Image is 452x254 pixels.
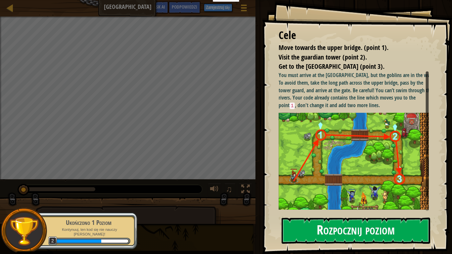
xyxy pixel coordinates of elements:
[279,53,367,62] span: Visit the guardian tower (point 2).
[270,62,427,71] li: Get to the town gate (point 3).
[224,183,236,197] button: ♫
[151,1,168,14] button: Ask AI
[208,183,221,197] button: Dopasuj głośność
[154,4,165,10] span: Ask AI
[282,218,430,244] button: Rozpocznij poziom
[226,184,232,194] span: ♫
[239,183,252,197] button: Toggle fullscreen
[270,53,427,62] li: Visit the guardian tower (point 2).
[9,216,39,246] img: trophy.png
[270,43,427,53] li: Move towards the upper bridge. (point 1).
[204,4,232,12] button: Zarejestruj się
[236,1,252,17] button: Pokaż menu gry
[47,227,130,237] p: Kontynuuj, ten kod się nie nauczy [PERSON_NAME]!
[279,43,388,52] span: Move towards the upper bridge. (point 1).
[172,4,197,10] span: Podpowiedzi
[48,236,57,245] span: 2
[279,113,434,210] img: Old town road
[47,218,130,227] div: Ukończono 1 Poziom
[279,71,434,109] p: You must arrive at the [GEOGRAPHIC_DATA], but the goblins are in the way! To avoid them, take the...
[290,103,295,109] code: 1
[279,62,384,71] span: Get to the [GEOGRAPHIC_DATA] (point 3).
[279,28,429,43] div: Cele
